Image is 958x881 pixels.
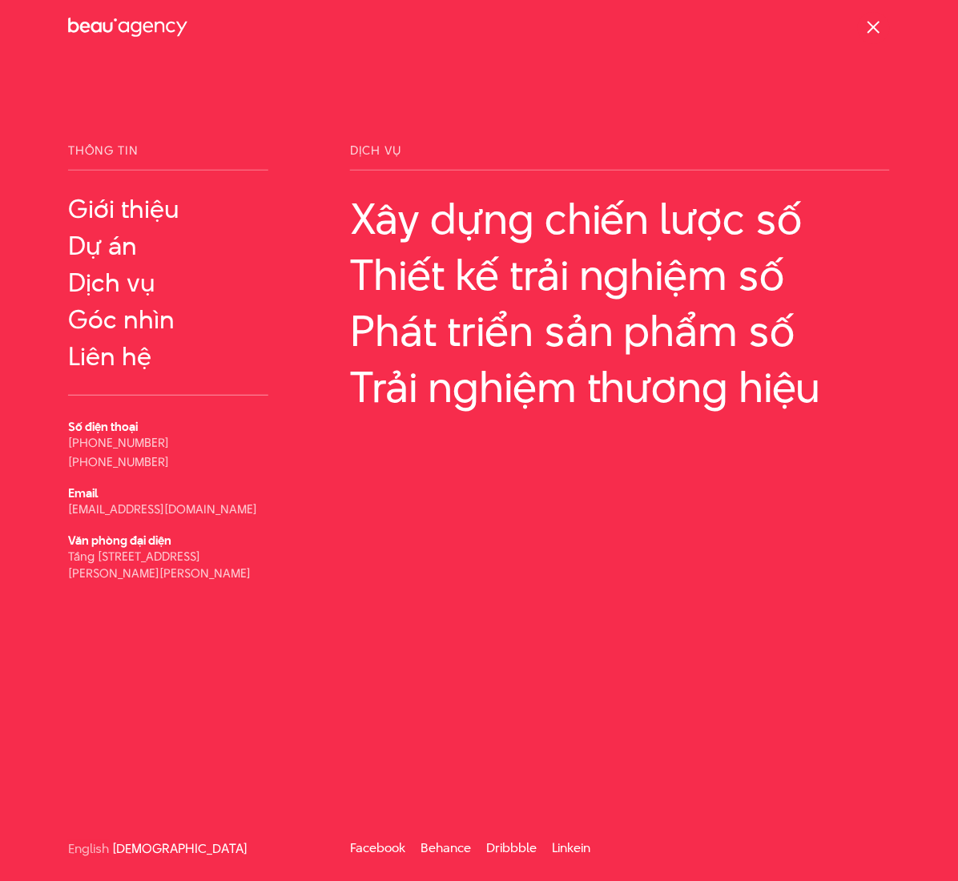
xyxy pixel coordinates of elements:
[68,418,138,435] b: Số điện thoại
[350,144,890,171] span: Dịch vụ
[68,843,109,855] a: English
[552,839,590,858] a: Linkein
[350,363,890,411] a: Trải nghiệm thương hiệu
[68,453,169,470] a: [PHONE_NUMBER]
[68,532,171,549] b: Văn phòng đại diện
[68,231,268,260] a: Dự án
[68,144,268,171] span: Thông tin
[68,268,268,297] a: Dịch vụ
[68,485,98,501] b: Email
[350,251,890,299] a: Thiết kế trải nghiệm số
[421,839,471,858] a: Behance
[486,839,537,858] a: Dribbble
[68,305,268,334] a: Góc nhìn
[350,307,890,355] a: Phát triển sản phẩm số
[350,195,890,243] a: Xây dựng chiến lược số
[68,548,268,581] p: Tầng [STREET_ADDRESS][PERSON_NAME][PERSON_NAME]
[68,434,169,451] a: [PHONE_NUMBER]
[68,501,257,517] a: [EMAIL_ADDRESS][DOMAIN_NAME]
[68,342,268,371] a: Liên hệ
[112,843,248,855] a: [DEMOGRAPHIC_DATA]
[68,195,268,223] a: Giới thiệu
[350,839,405,858] a: Facebook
